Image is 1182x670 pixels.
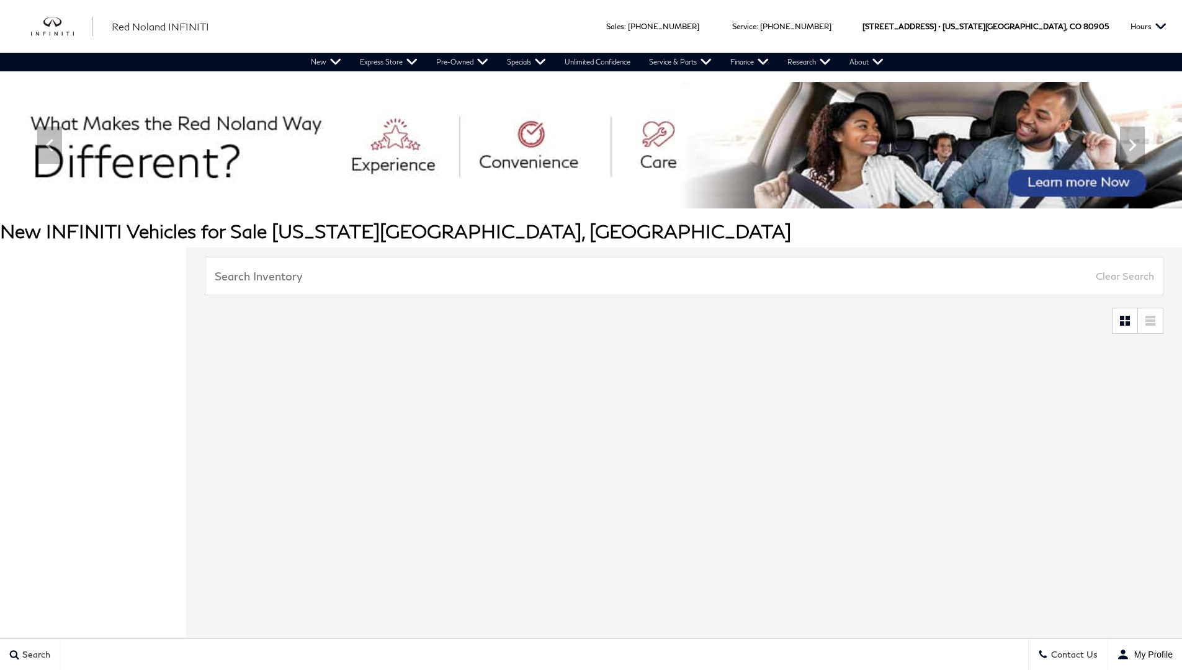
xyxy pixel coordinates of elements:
[427,53,498,71] a: Pre-Owned
[302,53,893,71] nav: Main Navigation
[760,22,831,31] a: [PHONE_NUMBER]
[721,53,778,71] a: Finance
[1129,650,1173,659] span: My Profile
[302,53,351,71] a: New
[112,19,209,34] a: Red Noland INFINITI
[555,53,640,71] a: Unlimited Confidence
[732,22,756,31] span: Service
[840,53,893,71] a: About
[351,53,427,71] a: Express Store
[628,22,699,31] a: [PHONE_NUMBER]
[498,53,555,71] a: Specials
[756,22,758,31] span: :
[205,257,1163,295] input: Search Inventory
[31,17,93,37] a: infiniti
[640,53,721,71] a: Service & Parts
[19,650,50,660] span: Search
[31,17,93,37] img: INFINITI
[606,22,624,31] span: Sales
[862,22,1109,31] a: [STREET_ADDRESS] • [US_STATE][GEOGRAPHIC_DATA], CO 80905
[624,22,626,31] span: :
[778,53,840,71] a: Research
[112,20,209,32] span: Red Noland INFINITI
[1048,650,1098,660] span: Contact Us
[1108,639,1182,670] button: user-profile-menu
